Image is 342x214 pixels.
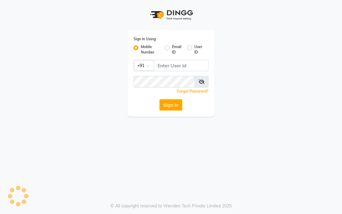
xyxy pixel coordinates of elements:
[172,44,182,55] label: Email ID
[154,60,209,71] input: Username
[194,44,204,55] label: User ID
[134,36,156,42] label: Sign In Using:
[134,76,195,87] input: Username
[141,44,160,55] label: Mobile Number
[147,6,195,24] img: logo1.svg
[177,89,208,93] a: Forgot Password?
[159,99,182,111] button: Sign In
